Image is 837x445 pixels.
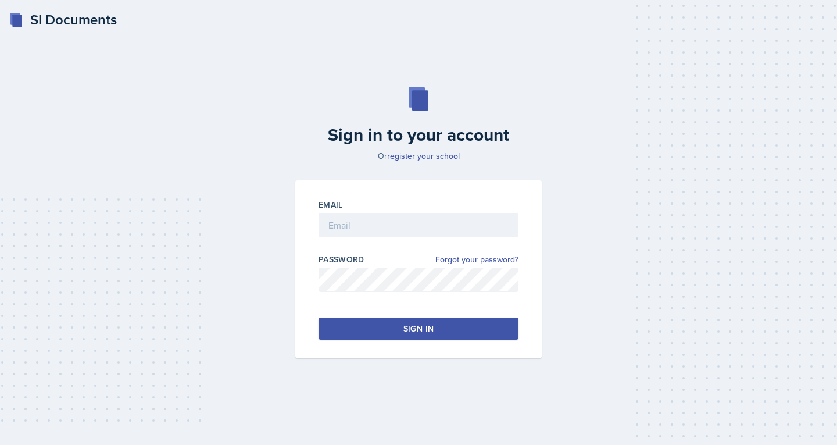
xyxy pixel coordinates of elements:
[319,199,343,211] label: Email
[319,318,518,340] button: Sign in
[403,323,434,334] div: Sign in
[319,254,364,265] label: Password
[319,213,518,237] input: Email
[288,124,549,145] h2: Sign in to your account
[288,150,549,162] p: Or
[387,150,460,162] a: register your school
[9,9,117,30] a: SI Documents
[435,254,518,266] a: Forgot your password?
